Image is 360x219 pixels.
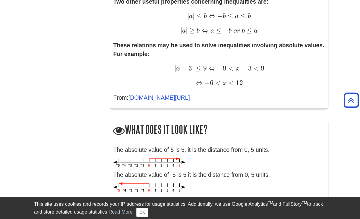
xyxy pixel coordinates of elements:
[224,11,232,20] span: ≤
[250,27,256,34] span: a
[112,156,184,166] img: 5 Absolute
[232,27,235,34] span: o
[257,64,263,72] span: 9
[175,65,179,71] span: x
[238,64,245,72] span: −
[191,64,193,72] span: |
[213,26,220,34] span: ≤
[191,11,193,20] span: |
[232,78,242,86] span: 12
[221,64,225,72] span: 9
[243,26,250,34] span: ≤
[339,95,358,103] a: Back to Top
[221,13,224,19] span: b
[205,11,214,20] span: ⇔
[220,26,227,34] span: −
[200,64,205,72] span: 9
[207,27,213,34] span: a
[173,64,175,72] span: |
[201,78,208,86] span: −
[235,27,238,34] span: r
[186,11,188,20] span: |
[205,64,214,72] span: ⇔
[212,78,219,86] span: <
[300,199,305,203] sup: TM
[181,27,185,34] span: a
[112,42,322,57] strong: These relations may be used to solve inequalities involving absolute values. For example:
[232,13,237,19] span: a
[112,169,323,178] p: The absolute value of -5 is 5 it is the distance from 0, 5 units.
[214,64,221,72] span: −
[185,26,186,34] span: |
[240,27,243,34] span: b
[188,13,191,19] span: a
[179,26,181,34] span: |
[194,27,198,34] span: b
[209,78,212,86] span: 6
[112,93,323,102] p: From:
[201,13,205,19] span: b
[186,64,191,72] span: 3
[112,181,184,191] img: Absolute -5
[219,79,225,86] span: x
[112,145,323,153] p: The absolute value of 5 is 5, it is the distance from 0, 5 units.
[135,206,147,215] button: Close
[225,64,232,72] span: <
[266,199,271,203] sup: TM
[237,11,244,20] span: ≤
[179,64,186,72] span: −
[245,64,250,72] span: 3
[186,26,194,34] span: ≥
[232,65,238,71] span: x
[193,11,201,20] span: ≤
[244,13,249,19] span: b
[214,11,221,20] span: −
[227,27,230,34] span: b
[194,78,201,86] span: ⇔
[250,64,257,72] span: <
[198,26,207,34] span: ⇔
[193,64,200,72] span: ≤
[128,94,189,100] a: [DOMAIN_NAME][URL]
[109,120,326,137] h2: What does it look like?
[225,78,232,86] span: <
[34,199,326,215] div: This site uses cookies and records your IP address for usage statistics. Additionally, we use Goo...
[108,208,131,213] a: Read More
